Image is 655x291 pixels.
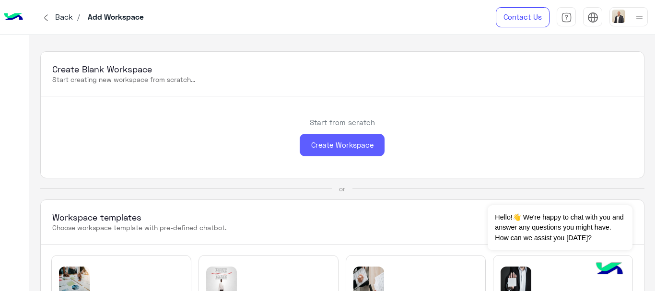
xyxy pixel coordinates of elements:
[52,223,632,233] p: Choose workspace template with pre-defined chatbot.
[77,12,81,21] span: /
[4,7,23,27] img: Logo
[557,7,576,27] a: tab
[52,211,632,223] h3: Workspace templates
[633,12,645,23] img: profile
[88,11,144,24] p: Add Workspace
[310,118,375,127] h6: Start from scratch
[339,184,345,194] div: or
[52,75,632,84] p: Start creating new workspace from scratch...
[40,12,52,23] img: chervon
[52,12,77,21] span: Back
[612,10,625,23] img: userImage
[488,205,632,250] span: Hello!👋 We're happy to chat with you and answer any questions you might have. How can we assist y...
[300,134,385,156] div: Create Workspace
[561,12,572,23] img: tab
[593,253,626,286] img: hulul-logo.png
[52,63,632,75] h3: Create Blank Workspace
[587,12,598,23] img: tab
[496,7,550,27] a: Contact Us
